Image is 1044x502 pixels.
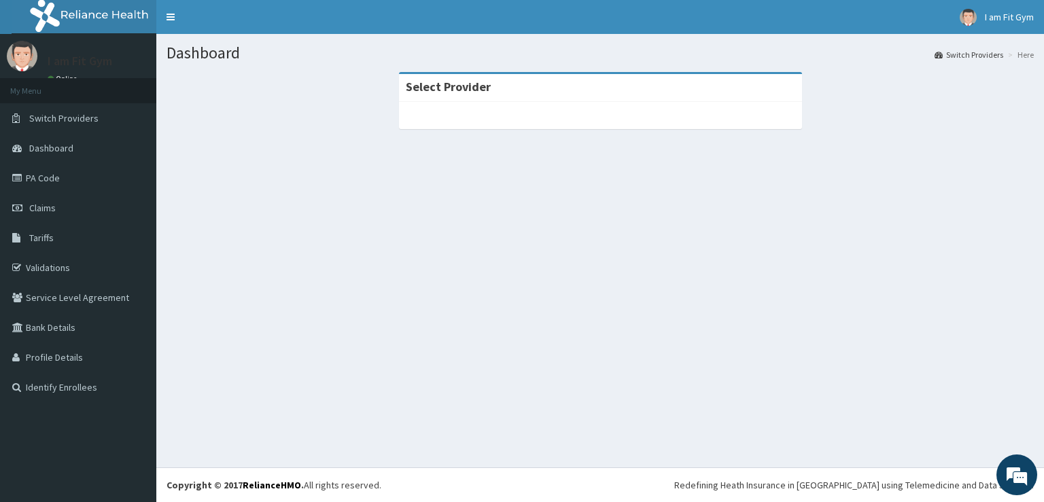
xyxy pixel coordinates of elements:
[29,112,99,124] span: Switch Providers
[935,49,1003,60] a: Switch Providers
[674,478,1034,492] div: Redefining Heath Insurance in [GEOGRAPHIC_DATA] using Telemedicine and Data Science!
[406,79,491,94] strong: Select Provider
[960,9,977,26] img: User Image
[48,74,80,84] a: Online
[7,41,37,71] img: User Image
[243,479,301,491] a: RelianceHMO
[156,467,1044,502] footer: All rights reserved.
[29,232,54,244] span: Tariffs
[29,142,73,154] span: Dashboard
[48,55,112,67] p: I am Fit Gym
[167,479,304,491] strong: Copyright © 2017 .
[1005,49,1034,60] li: Here
[29,202,56,214] span: Claims
[985,11,1034,23] span: I am Fit Gym
[167,44,1034,62] h1: Dashboard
